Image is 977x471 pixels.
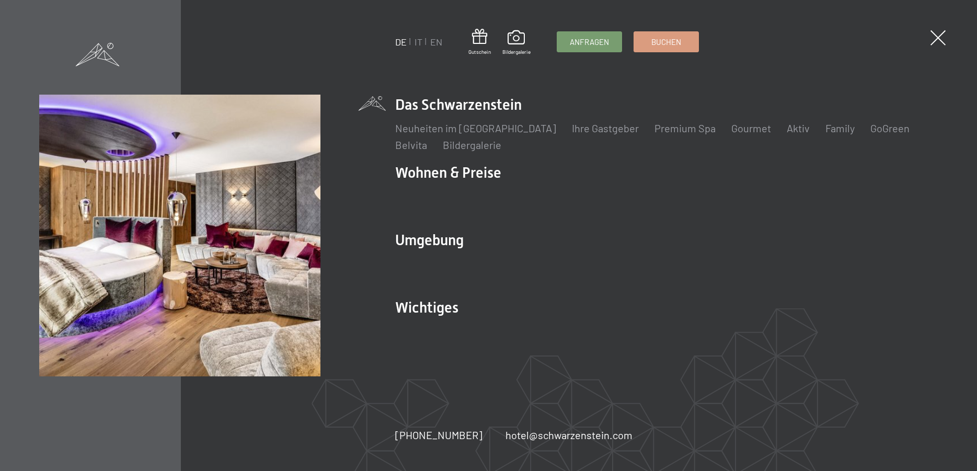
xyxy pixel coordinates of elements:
[395,428,482,442] a: [PHONE_NUMBER]
[395,429,482,441] span: [PHONE_NUMBER]
[415,36,422,48] a: IT
[825,122,855,134] a: Family
[634,32,698,52] a: Buchen
[468,29,491,55] a: Gutschein
[395,139,427,151] a: Belvita
[572,122,639,134] a: Ihre Gastgeber
[570,37,609,48] span: Anfragen
[505,428,633,442] a: hotel@schwarzenstein.com
[430,36,442,48] a: EN
[395,36,407,48] a: DE
[731,122,771,134] a: Gourmet
[395,122,556,134] a: Neuheiten im [GEOGRAPHIC_DATA]
[443,139,501,151] a: Bildergalerie
[787,122,810,134] a: Aktiv
[502,48,531,55] span: Bildergalerie
[557,32,622,52] a: Anfragen
[654,122,716,134] a: Premium Spa
[468,48,491,55] span: Gutschein
[651,37,681,48] span: Buchen
[870,122,910,134] a: GoGreen
[502,30,531,55] a: Bildergalerie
